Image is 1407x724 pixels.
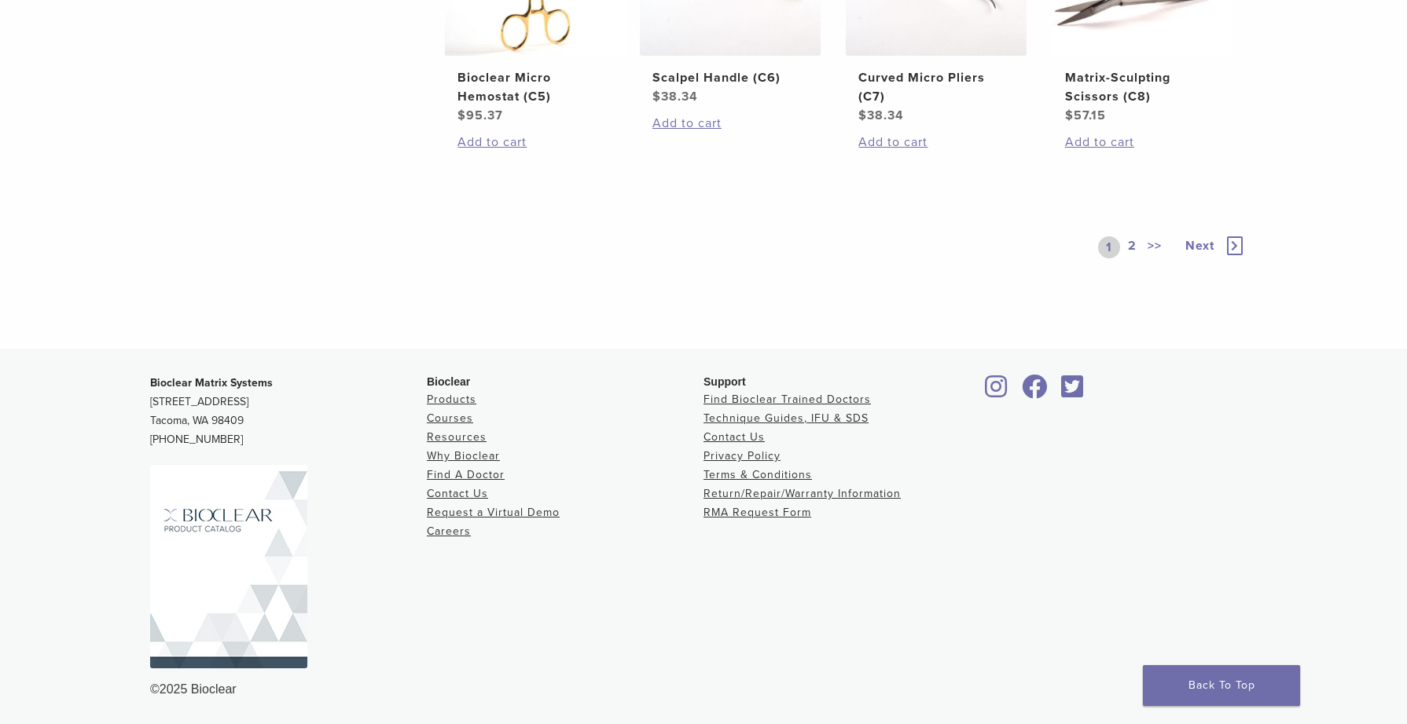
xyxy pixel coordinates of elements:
span: $ [858,108,867,123]
bdi: 57.15 [1065,108,1106,123]
a: Contact Us [703,430,765,444]
a: >> [1144,236,1165,258]
a: Privacy Policy [703,449,781,463]
a: Products [427,393,476,406]
a: Add to cart: “Curved Micro Pliers (C7)” [858,133,1014,152]
bdi: 95.37 [457,108,503,123]
h2: Scalpel Handle (C6) [652,68,808,87]
img: Bioclear [150,465,307,668]
a: Contact Us [427,487,488,500]
div: ©2025 Bioclear [150,680,1257,699]
a: 2 [1125,236,1140,258]
bdi: 38.34 [858,108,904,123]
a: Add to cart: “Scalpel Handle (C6)” [652,114,808,133]
a: Why Bioclear [427,449,500,463]
a: Bioclear [1016,384,1052,400]
a: Courses [427,411,473,425]
span: $ [1065,108,1074,123]
a: Bioclear [980,384,1013,400]
a: Technique Guides, IFU & SDS [703,411,869,425]
a: Terms & Conditions [703,468,812,481]
a: RMA Request Form [703,506,811,519]
a: Find A Doctor [427,468,505,481]
span: $ [652,89,661,104]
strong: Bioclear Matrix Systems [150,376,273,389]
a: Back To Top [1143,665,1300,706]
a: Careers [427,525,471,538]
a: Add to cart: “Bioclear Micro Hemostat (C5)” [457,133,613,152]
a: Resources [427,430,487,444]
h2: Matrix-Sculpting Scissors (C8) [1065,68,1221,106]
p: [STREET_ADDRESS] Tacoma, WA 98409 [PHONE_NUMBER] [150,374,427,449]
span: Next [1185,238,1214,254]
span: Support [703,375,746,388]
span: $ [457,108,466,123]
a: 1 [1098,236,1120,258]
h2: Bioclear Micro Hemostat (C5) [457,68,613,106]
a: Bioclear [1056,384,1089,400]
a: Return/Repair/Warranty Information [703,487,901,500]
span: Bioclear [427,375,470,388]
a: Add to cart: “Matrix-Sculpting Scissors (C8)” [1065,133,1221,152]
a: Request a Virtual Demo [427,506,560,519]
a: Find Bioclear Trained Doctors [703,393,871,406]
h2: Curved Micro Pliers (C7) [858,68,1014,106]
bdi: 38.34 [652,89,698,104]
